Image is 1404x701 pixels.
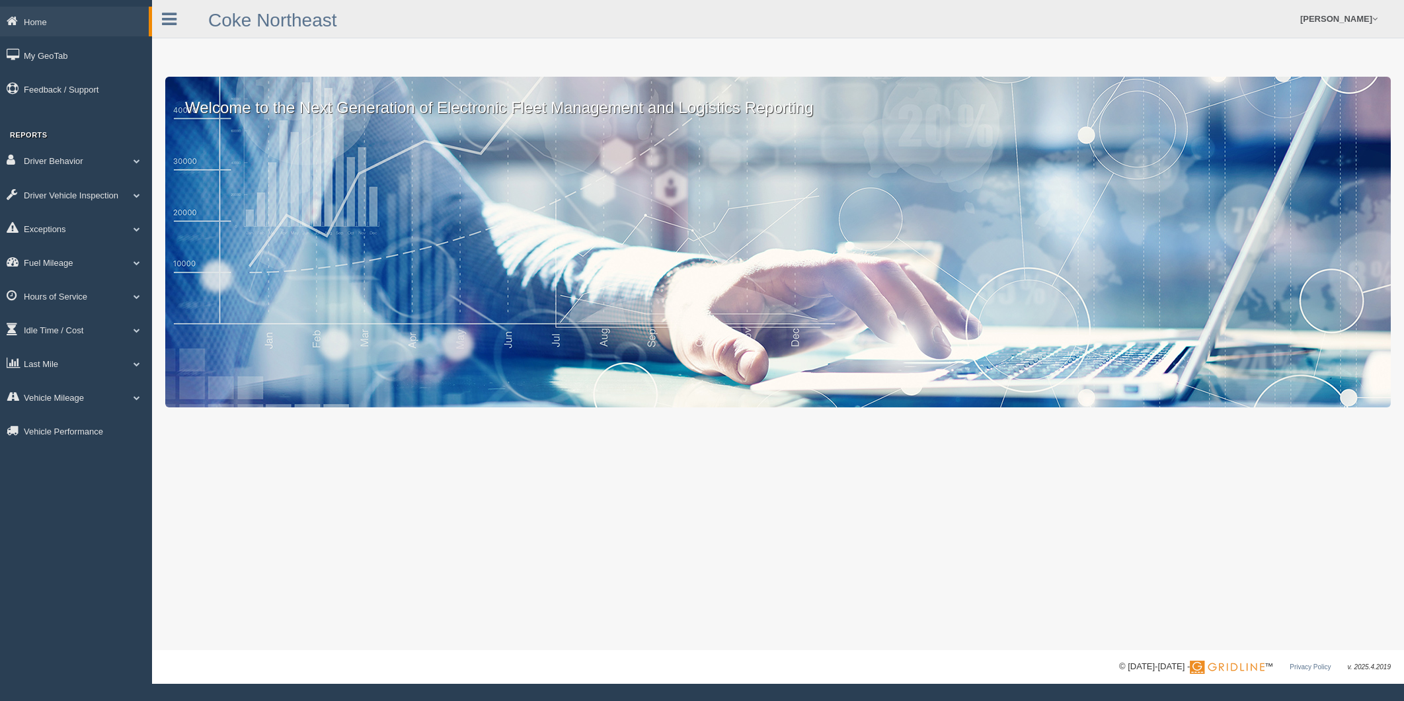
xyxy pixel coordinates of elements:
[1119,660,1391,674] div: © [DATE]-[DATE] - ™
[208,10,337,30] a: Coke Northeast
[1190,661,1265,674] img: Gridline
[1348,663,1391,671] span: v. 2025.4.2019
[1290,663,1331,671] a: Privacy Policy
[165,77,1391,119] p: Welcome to the Next Generation of Electronic Fleet Management and Logistics Reporting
